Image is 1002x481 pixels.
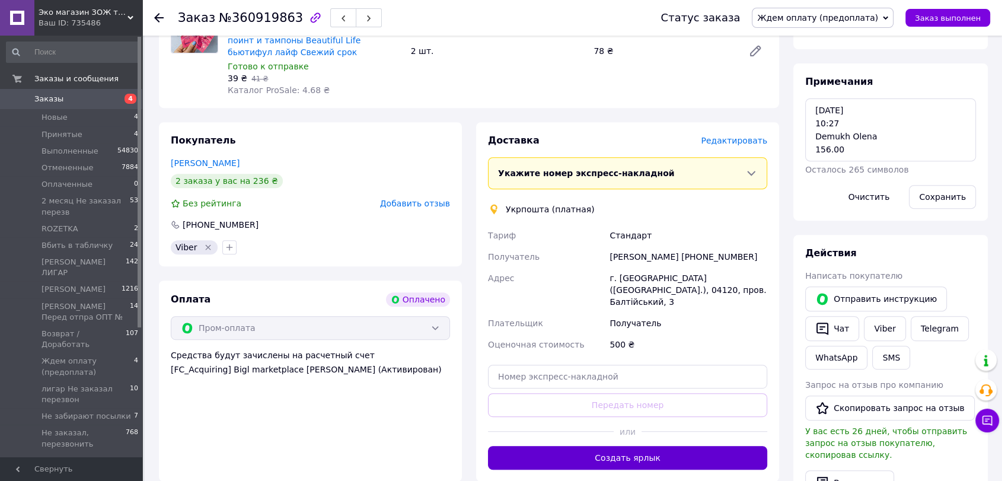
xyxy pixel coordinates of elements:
div: Получатель [607,313,770,334]
button: Чат [805,316,859,341]
div: Вернуться назад [154,12,164,24]
a: Viber [864,316,905,341]
span: 142 [126,257,138,278]
span: Адрес [488,273,514,283]
span: ROZETKA [42,224,78,234]
span: Вбить в табличку [42,240,113,251]
button: Создать ярлык [488,446,767,470]
button: Отправить инструкцию [805,286,947,311]
span: Написать покупателю [805,271,902,281]
span: 54830 [117,146,138,157]
span: Заказ выполнен [915,14,981,23]
a: WhatsApp [805,346,867,369]
div: [PERSON_NAME] [PHONE_NUMBER] [607,246,770,267]
span: [PERSON_NAME] Перед отпра ОПТ № [42,301,130,323]
span: Заказы [34,94,63,104]
span: Готово к отправке [228,62,309,71]
span: Не заказал, перезвонить [42,428,126,449]
span: Получатель [488,252,540,262]
span: Без рейтинга [183,199,241,208]
span: №360919863 [219,11,303,25]
span: 4 [125,94,136,104]
input: Номер экспресс-накладной [488,365,767,388]
a: Китайские тампоны Clean Point клин поинт и тампоны Beautiful Life бьютифул лайф Свежий срок [228,24,389,57]
span: Не забирают посылки [42,411,131,422]
button: Очистить [838,185,900,209]
span: 4 [134,112,138,123]
span: Принятые [42,129,82,140]
div: Стандарт [607,225,770,246]
span: Укажите номер экспресс-накладной [498,168,675,178]
span: 1216 [122,284,138,295]
span: Возврат / Доработать [42,329,126,350]
div: 2 заказа у вас на 236 ₴ [171,174,283,188]
div: Ваш ID: 735486 [39,18,142,28]
span: Запрос на отзыв про компанию [805,380,943,390]
span: 7884 [122,163,138,173]
button: SMS [872,346,910,369]
span: 768 [126,428,138,449]
span: [PERSON_NAME] [42,284,106,295]
span: Новая почта НП [42,455,106,466]
a: Telegram [911,316,969,341]
div: Укрпошта (платная) [503,203,598,215]
span: 2 [134,224,138,234]
span: 0 [134,179,138,190]
span: Тариф [488,231,516,240]
span: Эко магазин ЗОЖ товаров для здоровья, красоты и спорта - Экомедик - ecomedik [39,7,127,18]
span: Покупатель [171,135,235,146]
div: Средства будут зачислены на расчетный счет [171,349,450,375]
button: Заказ выполнен [905,9,990,27]
div: Оплачено [386,292,450,307]
span: 41 ₴ [251,75,268,83]
span: Ждем оплату (предоплата) [42,356,134,377]
span: 11 [130,455,138,466]
span: Добавить отзыв [380,199,450,208]
span: или [614,426,642,438]
span: Новые [42,112,68,123]
span: Каталог ProSale: 4.68 ₴ [228,85,330,95]
div: г. [GEOGRAPHIC_DATA] ([GEOGRAPHIC_DATA].), 04120, пров. Балтійський, 3 [607,267,770,313]
span: Оплата [171,294,210,305]
span: 53 [130,196,138,217]
span: Выполненные [42,146,98,157]
span: 7 [134,411,138,422]
span: Действия [805,247,857,259]
span: Отмененные [42,163,93,173]
button: Сохранить [909,185,976,209]
span: 10 [130,384,138,405]
a: [PERSON_NAME] [171,158,240,168]
span: Оценочная стоимость [488,340,585,349]
span: 2 месяц Не заказал перезв [42,196,130,217]
input: Поиск [6,42,139,63]
button: Чат с покупателем [975,409,999,432]
span: У вас есть 26 дней, чтобы отправить запрос на отзыв покупателю, скопировав ссылку. [805,426,967,460]
span: 4 [134,356,138,377]
span: 39 ₴ [228,74,247,83]
span: Viber [175,243,197,252]
span: Заказ [178,11,215,25]
span: 107 [126,329,138,350]
span: Заказы и сообщения [34,74,119,84]
div: [FC_Acquiring] Bigl marketplace [PERSON_NAME] (Активирован) [171,364,450,375]
div: Статус заказа [660,12,740,24]
span: Ждем оплату (предоплата) [757,13,878,23]
textarea: [DATE] 10:27 Demukh Olena 156.00 [805,98,976,161]
span: Редактировать [701,136,767,145]
div: 500 ₴ [607,334,770,355]
span: 4 [134,129,138,140]
button: Скопировать запрос на отзыв [805,396,975,421]
svg: Удалить метку [203,243,213,252]
span: 24 [130,240,138,251]
span: Примечания [805,76,873,87]
span: Доставка [488,135,540,146]
span: 14 [130,301,138,323]
span: Оплаченные [42,179,92,190]
span: лигар Не заказал перезвон [42,384,130,405]
span: Плательщик [488,318,543,328]
span: Осталось 265 символов [805,165,908,174]
div: [PHONE_NUMBER] [181,219,260,231]
span: [PERSON_NAME] ЛИГАР [42,257,126,278]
